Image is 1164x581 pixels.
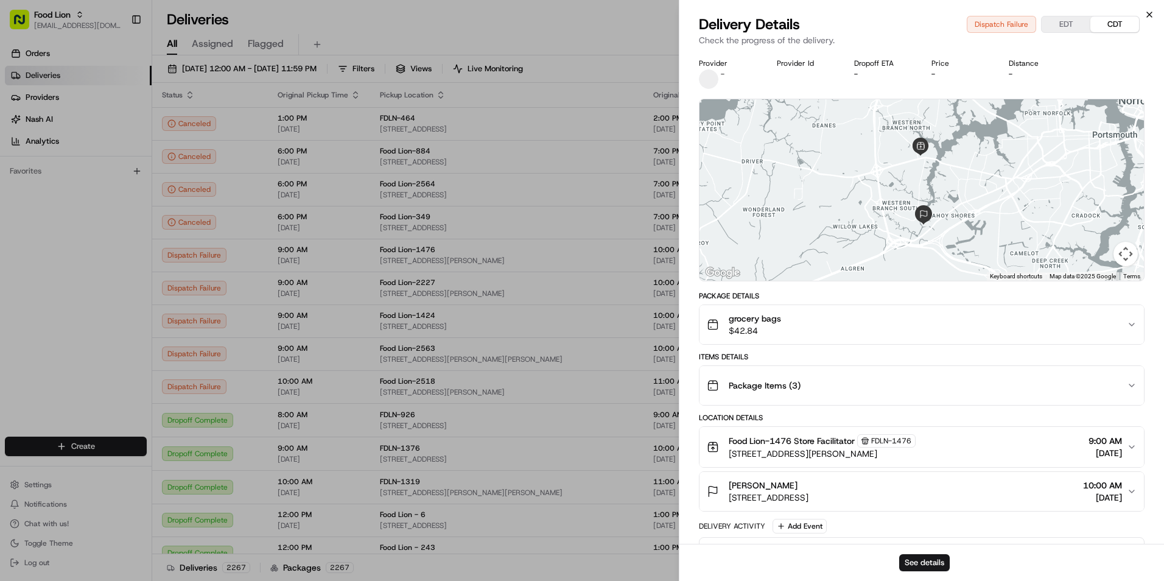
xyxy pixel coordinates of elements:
[41,116,200,129] div: Start new chat
[41,129,154,138] div: We're available if you need us!
[1090,16,1139,32] button: CDT
[729,435,855,447] span: Food Lion-1476 Store Facilitator
[12,178,22,188] div: 📗
[12,12,37,37] img: Nash
[207,120,222,135] button: Start new chat
[721,69,724,79] span: -
[854,69,912,79] div: -
[1113,242,1138,266] button: Map camera controls
[699,305,1144,344] button: grocery bags$42.84
[729,491,808,504] span: [STREET_ADDRESS]
[1042,16,1090,32] button: EDT
[1089,447,1122,459] span: [DATE]
[699,15,800,34] span: Delivery Details
[1009,58,1067,68] div: Distance
[699,291,1145,301] div: Package Details
[1123,273,1140,280] a: Terms
[729,325,781,337] span: $42.84
[1083,491,1122,504] span: [DATE]
[854,58,912,68] div: Dropoff ETA
[699,413,1145,423] div: Location Details
[115,177,195,189] span: API Documentation
[729,379,801,392] span: Package Items ( 3 )
[699,521,765,531] div: Delivery Activity
[777,58,835,68] div: Provider Id
[699,366,1144,405] button: Package Items (3)
[7,172,98,194] a: 📗Knowledge Base
[32,79,201,91] input: Clear
[773,519,827,533] button: Add Event
[899,554,950,571] button: See details
[1083,479,1122,491] span: 10:00 AM
[1009,69,1067,79] div: -
[24,177,93,189] span: Knowledge Base
[729,312,781,325] span: grocery bags
[931,58,989,68] div: Price
[86,206,147,216] a: Powered byPylon
[931,69,989,79] div: -
[703,265,743,281] img: Google
[12,49,222,68] p: Welcome 👋
[871,436,911,446] span: FDLN-1476
[729,479,798,491] span: [PERSON_NAME]
[703,265,743,281] a: Open this area in Google Maps (opens a new window)
[699,472,1144,511] button: [PERSON_NAME][STREET_ADDRESS]10:00 AM[DATE]
[699,352,1145,362] div: Items Details
[699,427,1144,467] button: Food Lion-1476 Store FacilitatorFDLN-1476[STREET_ADDRESS][PERSON_NAME]9:00 AM[DATE]
[729,448,916,460] span: [STREET_ADDRESS][PERSON_NAME]
[1050,273,1116,280] span: Map data ©2025 Google
[699,58,757,68] div: Provider
[699,34,1145,46] p: Check the progress of the delivery.
[1089,435,1122,447] span: 9:00 AM
[98,172,200,194] a: 💻API Documentation
[12,116,34,138] img: 1736555255976-a54dd68f-1ca7-489b-9aae-adbdc363a1c4
[121,206,147,216] span: Pylon
[990,272,1042,281] button: Keyboard shortcuts
[103,178,113,188] div: 💻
